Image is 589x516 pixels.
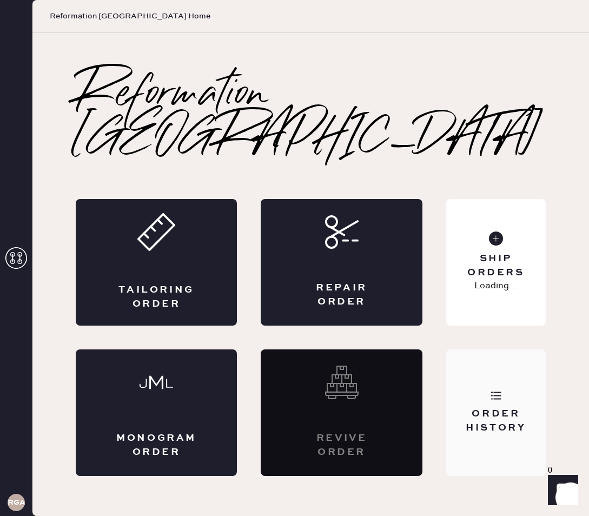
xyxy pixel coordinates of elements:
div: Repair Order [304,281,379,308]
iframe: Front Chat [538,467,584,514]
h2: Reformation [GEOGRAPHIC_DATA] [76,74,546,160]
h3: RGA [8,499,25,506]
div: Order History [455,407,537,434]
div: Interested? Contact us at care@hemster.co [261,349,422,476]
p: Loading... [474,280,517,293]
div: Ship Orders [455,252,537,279]
span: Reformation [GEOGRAPHIC_DATA] Home [50,11,210,22]
div: Revive order [304,432,379,459]
div: Tailoring Order [118,283,194,310]
div: Monogram Order [116,432,196,459]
